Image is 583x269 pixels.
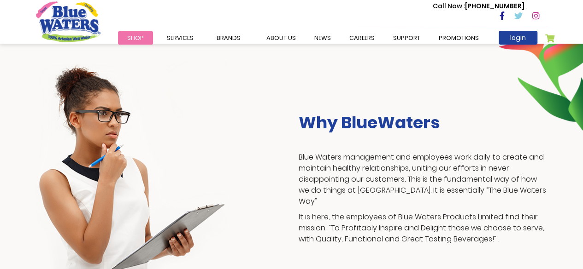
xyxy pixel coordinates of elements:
[299,113,548,132] h3: Why BlueWaters
[305,31,340,45] a: News
[127,34,144,42] span: Shop
[167,34,194,42] span: Services
[384,31,430,45] a: support
[36,1,100,42] a: store logo
[299,212,548,245] p: It is here, the employees of Blue Waters Products Limited find their mission, “To Profitably Insp...
[433,1,524,11] p: [PHONE_NUMBER]
[433,1,465,11] span: Call Now :
[217,34,241,42] span: Brands
[299,152,548,207] p: Blue Waters management and employees work daily to create and maintain healthy relationships, uni...
[430,31,488,45] a: Promotions
[499,31,537,45] a: login
[340,31,384,45] a: careers
[257,31,305,45] a: about us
